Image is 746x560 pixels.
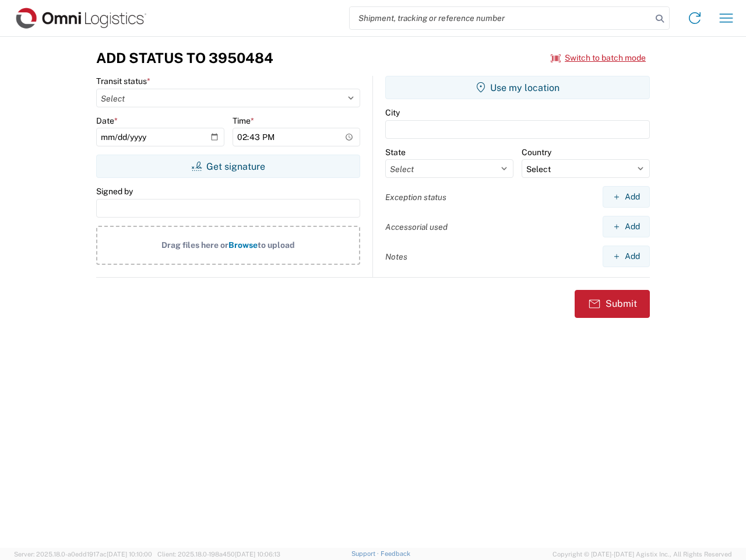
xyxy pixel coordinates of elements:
[385,192,446,202] label: Exception status
[96,50,273,66] h3: Add Status to 3950484
[96,76,150,86] label: Transit status
[553,549,732,559] span: Copyright © [DATE]-[DATE] Agistix Inc., All Rights Reserved
[603,246,650,267] button: Add
[385,147,406,157] label: State
[522,147,551,157] label: Country
[14,551,152,558] span: Server: 2025.18.0-a0edd1917ac
[351,550,381,557] a: Support
[603,216,650,237] button: Add
[107,551,152,558] span: [DATE] 10:10:00
[603,186,650,208] button: Add
[575,290,650,318] button: Submit
[381,550,410,557] a: Feedback
[157,551,280,558] span: Client: 2025.18.0-198a450
[551,48,646,68] button: Switch to batch mode
[385,251,407,262] label: Notes
[385,76,650,99] button: Use my location
[161,240,228,250] span: Drag files here or
[96,186,133,197] label: Signed by
[235,551,280,558] span: [DATE] 10:06:13
[233,116,254,126] label: Time
[385,107,400,118] label: City
[258,240,295,250] span: to upload
[96,116,118,126] label: Date
[96,155,360,178] button: Get signature
[385,222,448,232] label: Accessorial used
[350,7,652,29] input: Shipment, tracking or reference number
[228,240,258,250] span: Browse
